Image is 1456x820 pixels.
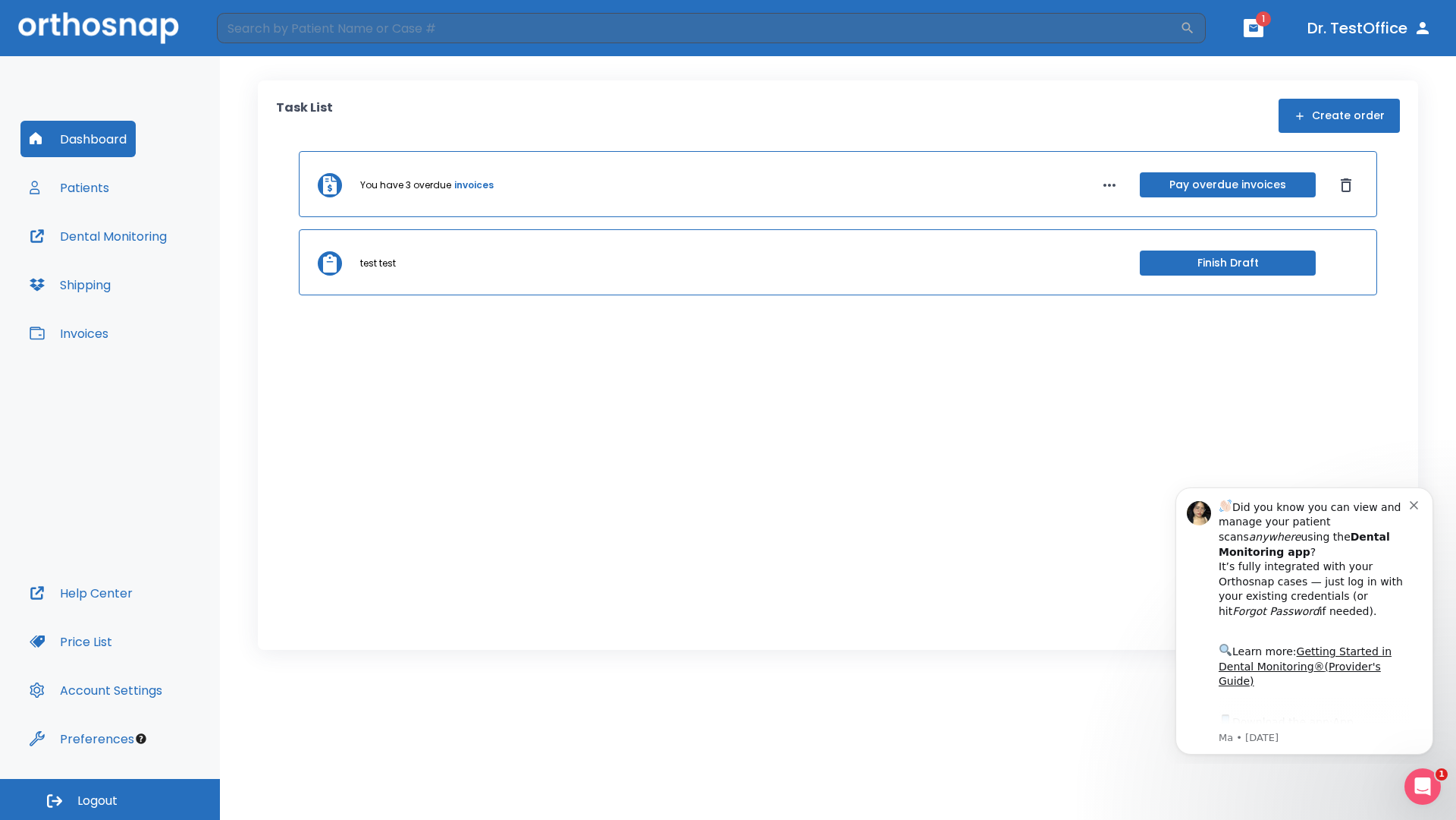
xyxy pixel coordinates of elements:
[20,623,121,660] button: Price List
[66,238,257,316] div: Download the app: | ​ Let us know if you need help getting started!
[360,178,451,192] p: You have 3 overdue
[360,257,396,270] p: test test
[20,266,120,303] button: Shipping
[1436,768,1448,781] span: 1
[77,793,118,809] span: Logout
[1140,251,1316,276] button: Finish Draft
[66,242,201,270] a: App Store
[454,178,494,192] a: invoices
[20,672,171,708] button: Account Settings
[257,24,269,36] button: Dismiss notification
[1279,99,1400,133] button: Create order
[66,257,257,271] p: Message from Ma, sent 6w ago
[20,169,118,206] button: Patients
[276,99,333,133] p: Task List
[20,121,136,157] button: Dashboard
[20,315,118,352] button: Invoices
[1153,474,1456,764] iframe: Intercom notifications message
[217,13,1180,43] input: Search by Patient Name or Case #
[20,721,143,757] button: Preferences
[18,12,179,43] img: Orthosnap
[1140,172,1316,197] button: Pay overdue invoices
[20,575,142,611] button: Help Center
[1256,11,1271,27] span: 1
[1334,173,1358,197] button: Dismiss
[20,218,176,254] button: Dental Monitoring
[1404,768,1441,805] iframe: Intercom live chat
[1301,14,1438,42] button: Dr. TestOffice
[134,732,148,746] div: Tooltip anchor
